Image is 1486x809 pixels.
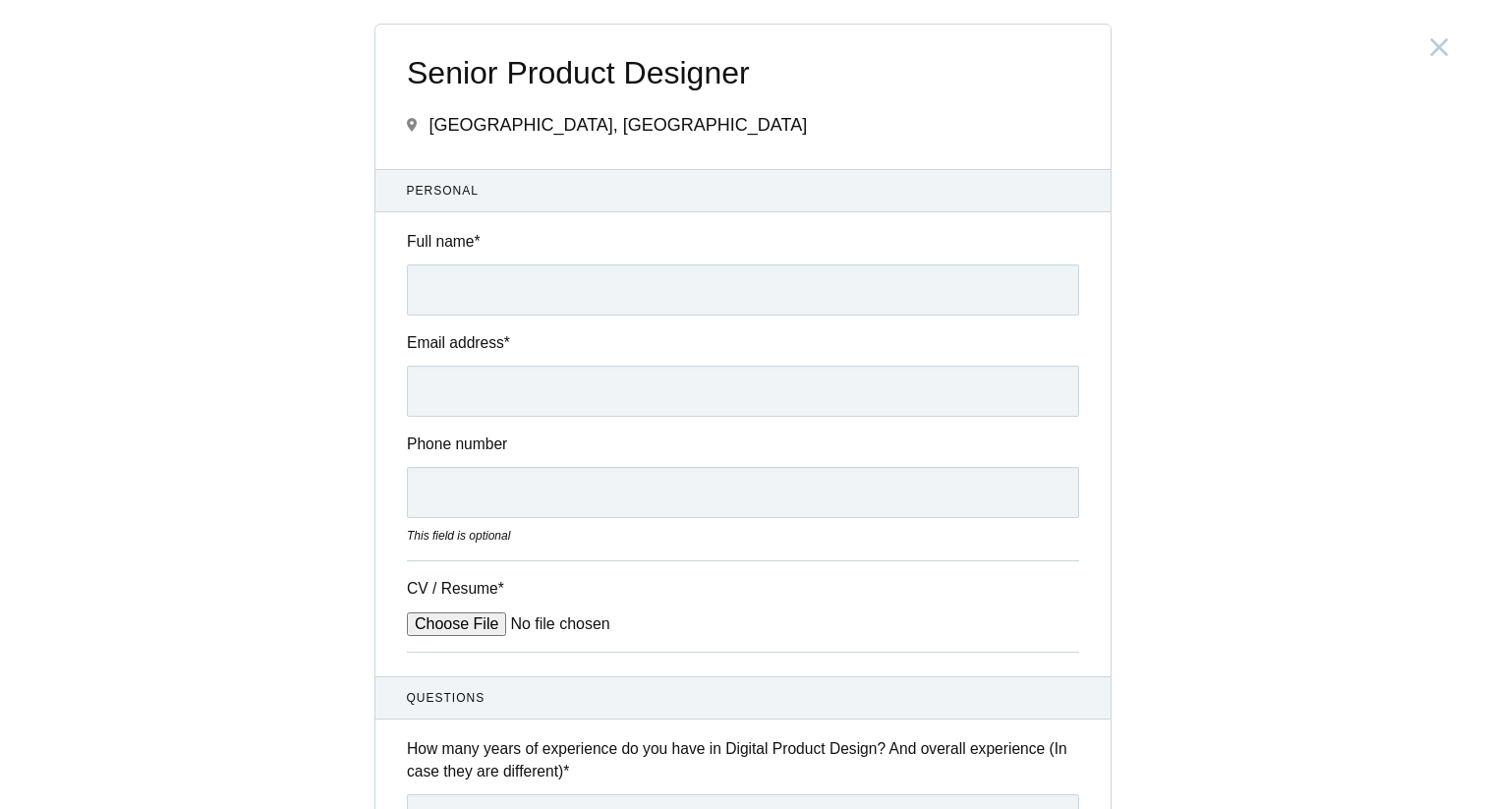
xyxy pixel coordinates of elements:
[407,689,1080,707] span: Questions
[407,433,1079,455] label: Phone number
[407,737,1079,783] label: How many years of experience do you have in Digital Product Design? And overall experience (In ca...
[407,331,1079,354] label: Email address
[407,56,1079,90] span: Senior Product Designer
[407,182,1080,200] span: Personal
[429,115,807,135] span: [GEOGRAPHIC_DATA], [GEOGRAPHIC_DATA]
[407,230,1079,253] label: Full name
[407,577,554,600] label: CV / Resume
[407,527,1079,545] div: This field is optional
